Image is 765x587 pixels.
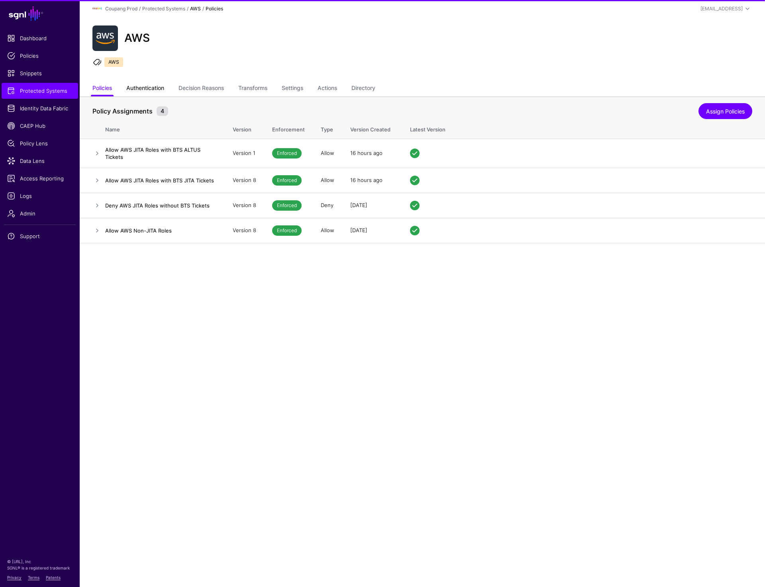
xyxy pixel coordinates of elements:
h4: Allow AWS JITA Roles with BTS JITA Tickets [105,177,217,184]
a: Identity Data Fabric [2,100,78,116]
span: Policy Lens [7,139,73,147]
p: SGNL® is a registered trademark [7,565,73,571]
a: Snippets [2,65,78,81]
a: Policies [2,48,78,64]
a: CAEP Hub [2,118,78,134]
a: Coupang Prod [105,6,137,12]
th: Version Created [342,118,402,139]
span: Policies [7,52,73,60]
a: Terms [28,575,39,580]
td: Allow [313,218,342,243]
strong: Policies [206,6,223,12]
span: [DATE] [350,227,367,233]
h4: Allow AWS Non-JITA Roles [105,227,217,234]
a: Dashboard [2,30,78,46]
a: Policy Lens [2,135,78,151]
th: Enforcement [264,118,313,139]
a: Data Lens [2,153,78,169]
img: svg+xml;base64,PHN2ZyBpZD0iTG9nbyIgeG1sbnM9Imh0dHA6Ly93d3cudzMub3JnLzIwMDAvc3ZnIiB3aWR0aD0iMTIxLj... [92,4,102,14]
span: Support [7,232,73,240]
a: Privacy [7,575,22,580]
td: Version 8 [225,218,264,243]
td: Allow [313,139,342,168]
th: Type [313,118,342,139]
a: Directory [351,81,375,96]
div: / [137,5,142,12]
span: 16 hours ago [350,150,382,156]
span: Policy Assignments [90,106,155,116]
td: Deny [313,193,342,218]
a: Protected Systems [142,6,185,12]
a: Authentication [126,81,164,96]
a: Transforms [238,81,267,96]
a: Settings [282,81,303,96]
small: 4 [157,106,168,116]
span: Logs [7,192,73,200]
div: [EMAIL_ADDRESS] [700,5,743,12]
a: Logs [2,188,78,204]
span: Enforced [272,175,302,186]
strong: AWS [190,6,201,12]
span: Dashboard [7,34,73,42]
a: Decision Reasons [178,81,224,96]
span: Access Reporting [7,174,73,182]
a: Admin [2,205,78,221]
span: Enforced [272,148,302,158]
span: Data Lens [7,157,73,165]
span: Identity Data Fabric [7,104,73,112]
a: Assign Policies [698,103,752,119]
a: Access Reporting [2,170,78,186]
td: Version 8 [225,193,264,218]
p: © [URL], Inc [7,558,73,565]
span: Enforced [272,225,302,236]
span: [DATE] [350,202,367,208]
td: Version 8 [225,168,264,193]
h4: Allow AWS JITA Roles with BTS ALTUS Tickets [105,146,217,160]
span: Protected Systems [7,87,73,95]
h2: AWS [124,31,150,45]
th: Name [105,118,225,139]
td: Allow [313,168,342,193]
a: Policies [92,81,112,96]
td: Version 1 [225,139,264,168]
a: Actions [318,81,337,96]
a: Patents [46,575,61,580]
span: CAEP Hub [7,122,73,130]
th: Latest Version [402,118,765,139]
div: / [185,5,190,12]
span: 16 hours ago [350,177,382,183]
th: Version [225,118,264,139]
h4: Deny AWS JITA Roles without BTS Tickets [105,202,217,209]
div: / [201,5,206,12]
img: svg+xml;base64,PHN2ZyB3aWR0aD0iNjQiIGhlaWdodD0iNjQiIHZpZXdCb3g9IjAgMCA2NCA2NCIgZmlsbD0ibm9uZSIgeG... [92,25,118,51]
a: SGNL [5,5,75,22]
span: Admin [7,209,73,217]
a: Protected Systems [2,83,78,99]
span: Enforced [272,200,302,211]
span: Snippets [7,69,73,77]
span: AWS [104,57,123,67]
